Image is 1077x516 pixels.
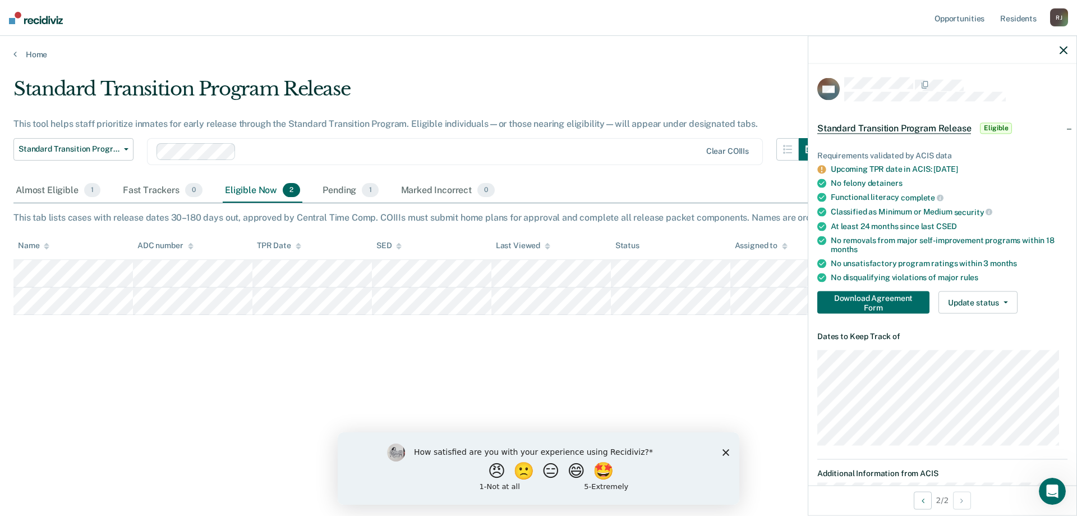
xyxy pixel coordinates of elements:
span: complete [901,193,943,202]
div: Assigned to [735,241,788,250]
span: 0 [185,183,202,198]
div: No felony [831,179,1067,188]
dt: Additional Information from ACIS [817,468,1067,478]
a: Navigate to form link [817,291,934,314]
div: Last Viewed [496,241,550,250]
div: TPR Date [257,241,301,250]
button: Previous Opportunity [914,491,932,509]
div: At least 24 months since last [831,221,1067,231]
iframe: Survey by Kim from Recidiviz [338,432,739,505]
div: SED [376,241,402,250]
div: Upcoming TPR date in ACIS: [DATE] [831,165,1067,174]
span: detainers [868,179,903,188]
div: Name [18,241,49,250]
div: Standard Transition Program Release [13,77,821,109]
dt: Dates to Keep Track of [817,332,1067,341]
div: ADC number [137,241,194,250]
a: Home [13,49,1064,60]
button: Update status [938,291,1018,314]
div: No disqualifying violations of major [831,273,1067,282]
div: No removals from major self-improvement programs within 18 [831,235,1067,254]
iframe: Intercom live chat [1039,478,1066,505]
button: Download Agreement Form [817,291,929,314]
div: Pending [320,179,380,203]
span: Standard Transition Program Release [817,122,971,134]
div: Clear COIIIs [706,147,749,156]
span: CSED [936,221,957,230]
div: This tool helps staff prioritize inmates for early release through the Standard Transition Progra... [13,118,821,129]
span: Standard Transition Program Release [19,144,119,154]
span: Eligible [980,122,1012,134]
img: Recidiviz [9,12,63,24]
div: No unsatisfactory program ratings within 3 [831,259,1067,268]
span: 0 [477,183,495,198]
span: 2 [283,183,300,198]
div: Classified as Minimum or Medium [831,207,1067,217]
div: Fast Trackers [121,179,205,203]
span: months [990,259,1017,268]
div: Functional literacy [831,193,1067,203]
span: rules [960,273,978,282]
div: Eligible Now [223,179,302,203]
div: Almost Eligible [13,179,103,203]
div: R J [1050,8,1068,26]
div: Standard Transition Program ReleaseEligible [808,110,1076,146]
div: 2 / 2 [808,485,1076,515]
span: security [954,207,993,216]
div: Marked Incorrect [399,179,498,203]
span: 1 [84,183,100,198]
span: months [831,245,858,254]
button: Next Opportunity [953,491,971,509]
div: Requirements validated by ACIS data [817,150,1067,160]
div: This tab lists cases with release dates 30–180 days out, approved by Central Time Comp. COIIIs mu... [13,212,1064,223]
span: 1 [362,183,378,198]
div: Status [615,241,639,250]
